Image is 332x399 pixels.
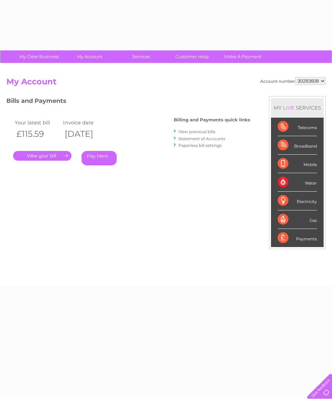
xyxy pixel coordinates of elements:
th: [DATE] [61,127,110,141]
a: Pay Here [81,151,117,165]
div: Telecoms [278,118,317,136]
td: Invoice date [61,118,110,127]
td: Your latest bill [13,118,61,127]
div: MY SERVICES [271,98,324,117]
a: Make A Payment [215,50,271,63]
div: Gas [278,210,317,229]
a: Customer Help [164,50,220,63]
a: Statement of Accounts [178,136,225,141]
h3: Bills and Payments [6,96,250,108]
div: Electricity [278,192,317,210]
th: £115.59 [13,127,61,141]
div: Water [278,173,317,192]
a: Services [113,50,169,63]
h2: My Account [6,77,326,90]
a: View previous bills [178,129,215,134]
a: . [13,151,71,161]
div: Account number [260,77,326,85]
div: Broadband [278,136,317,155]
div: Payments [278,229,317,247]
div: LIVE [282,105,296,111]
a: Paperless bill settings [178,143,222,148]
h4: Billing and Payments quick links [174,117,250,122]
div: Mobile [278,155,317,173]
a: My Account [62,50,118,63]
a: My Clear Business [11,50,67,63]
